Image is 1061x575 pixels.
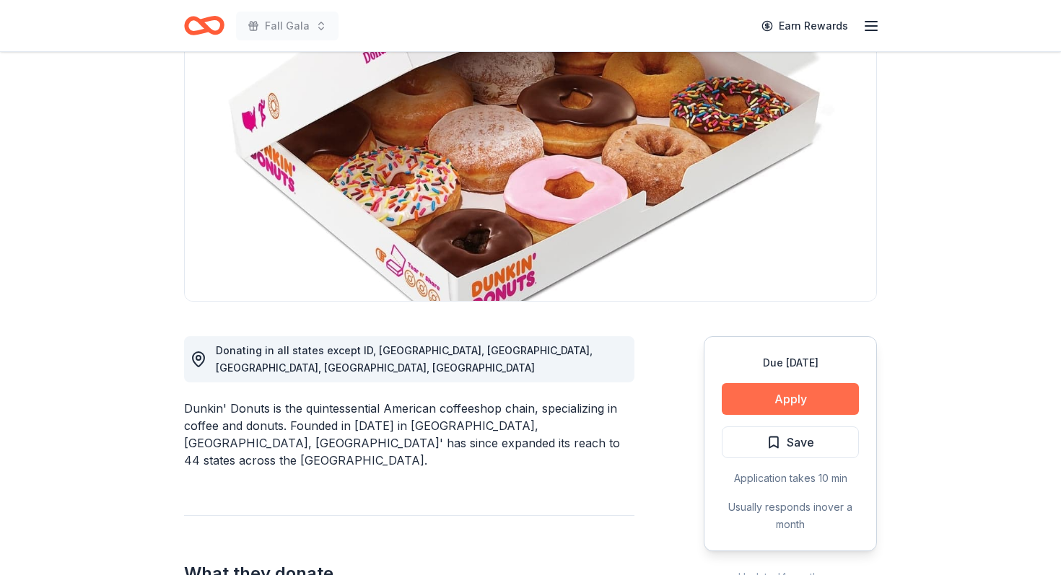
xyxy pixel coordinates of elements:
[722,354,859,372] div: Due [DATE]
[216,344,593,374] span: Donating in all states except ID, [GEOGRAPHIC_DATA], [GEOGRAPHIC_DATA], [GEOGRAPHIC_DATA], [GEOGR...
[185,25,876,301] img: Image for Dunkin' Donuts
[265,17,310,35] span: Fall Gala
[787,433,814,452] span: Save
[722,383,859,415] button: Apply
[184,400,634,469] div: Dunkin' Donuts is the quintessential American coffeeshop chain, specializing in coffee and donuts...
[184,9,224,43] a: Home
[722,499,859,533] div: Usually responds in over a month
[722,470,859,487] div: Application takes 10 min
[236,12,339,40] button: Fall Gala
[722,426,859,458] button: Save
[753,13,857,39] a: Earn Rewards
